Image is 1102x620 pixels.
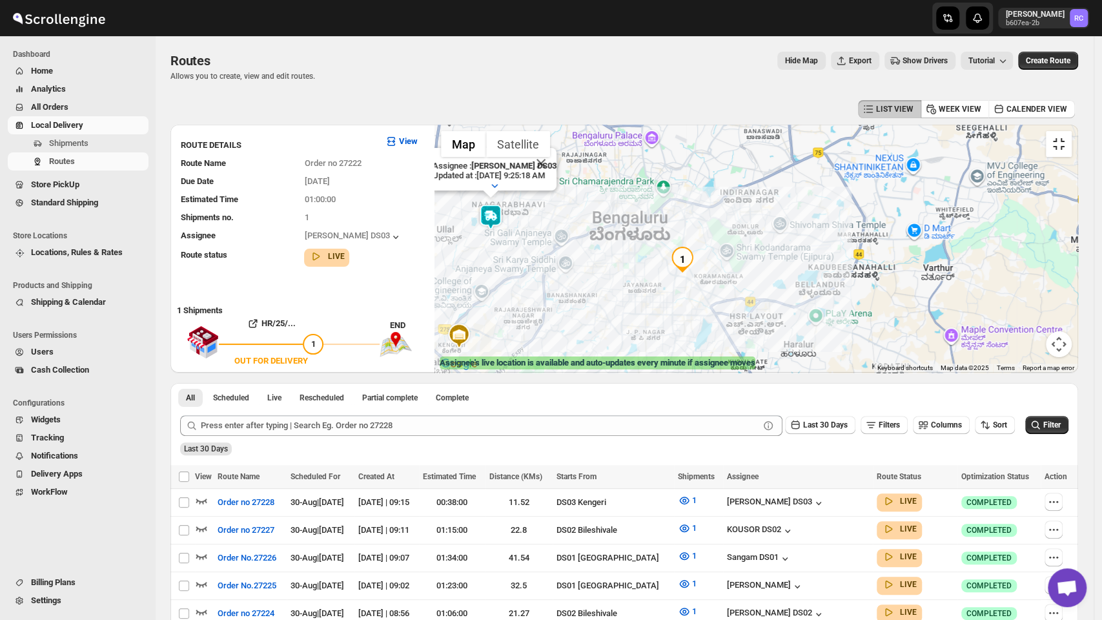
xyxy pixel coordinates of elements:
span: 30-Aug | [DATE] [291,608,344,618]
button: User menu [998,8,1089,28]
button: Keyboard shortcuts [877,364,933,373]
span: Store PickUp [31,180,79,189]
button: LIVE [882,578,917,591]
button: Show street map [441,131,486,157]
span: Configurations [13,398,148,408]
span: Route Status [877,472,921,481]
button: Cash Collection [8,361,148,379]
span: Routes [170,53,210,68]
button: Close [525,148,556,179]
span: COMPLETED [966,497,1012,508]
input: Press enter after typing | Search Eg. Order no 27228 [201,415,759,436]
span: Cash Collection [31,365,89,375]
h3: ROUTE DETAILS [181,139,374,152]
button: LIVE [309,250,344,263]
button: Billing Plans [8,573,148,592]
button: Tracking [8,429,148,447]
span: COMPLETED [966,581,1012,591]
span: View [195,472,212,481]
p: Updated at : [DATE] 9:25:18 AM [433,170,556,180]
button: All Orders [8,98,148,116]
button: Order No.27226 [210,548,284,568]
span: Locations, Rules & Rates [31,247,123,257]
span: Order no 27224 [218,607,274,620]
span: Analytics [31,84,66,94]
button: Map camera controls [1046,331,1072,357]
span: All [186,393,195,403]
span: Order No.27225 [218,579,276,592]
button: Order no 27227 [210,520,282,541]
div: [DATE] | 09:07 [358,552,415,564]
span: Estimated Time [423,472,476,481]
img: Google [438,356,480,373]
div: [DATE] | 09:15 [358,496,415,509]
b: LIVE [900,608,917,617]
span: Sort [993,420,1007,429]
b: LIVE [900,580,917,589]
button: Filter [1025,416,1068,434]
span: Users [31,347,54,356]
span: Rescheduled [300,393,344,403]
span: 1 [304,212,309,222]
div: 41.54 [489,552,548,564]
div: [DATE] | 09:11 [358,524,415,537]
span: 1 [692,551,697,561]
span: Shipments [678,472,715,481]
button: Show satellite imagery [486,131,550,157]
span: Scheduled For [291,472,340,481]
span: 30-Aug | [DATE] [291,497,344,507]
div: 01:34:00 [423,552,482,564]
div: 00:38:00 [423,496,482,509]
div: 11.52 [489,496,548,509]
button: Columns [913,416,970,434]
button: Routes [8,152,148,170]
span: WorkFlow [31,487,68,497]
button: [PERSON_NAME] [727,580,804,593]
span: Distance (KMs) [489,472,542,481]
span: Users Permissions [13,330,148,340]
div: DS02 Bileshivale [556,607,670,620]
button: Notifications [8,447,148,465]
span: Shipping & Calendar [31,297,106,307]
span: Create Route [1026,56,1070,66]
b: LIVE [900,497,917,506]
span: 30-Aug | [DATE] [291,525,344,535]
span: Route Name [218,472,260,481]
label: Assignee's live location is available and auto-updates every minute if assignee moves [440,356,755,369]
span: Products and Shipping [13,280,148,291]
p: Assignee : [433,161,556,170]
button: WorkFlow [8,483,148,501]
a: Open chat [1048,568,1087,607]
b: LIVE [327,252,344,261]
button: 1 [670,490,704,511]
button: All routes [178,389,203,407]
div: 22.8 [489,524,548,537]
span: Scheduled [213,393,249,403]
button: Toggle fullscreen view [1046,131,1072,157]
span: Delivery Apps [31,469,83,479]
button: Sangam DS01 [727,552,791,565]
button: Filters [861,416,908,434]
span: COMPLETED [966,525,1012,535]
span: Order no 27227 [218,524,274,537]
button: Sort [975,416,1015,434]
span: All Orders [31,102,68,112]
button: Shipping & Calendar [8,293,148,311]
button: 1 [670,573,704,594]
span: Tutorial [968,56,995,65]
span: Home [31,66,53,76]
img: trip_end.png [380,332,412,356]
button: Map action label [777,52,826,70]
span: LIST VIEW [876,104,913,114]
span: Assignee [181,231,216,240]
button: LIVE [882,522,917,535]
button: WEEK VIEW [921,100,989,118]
div: OUT FOR DELIVERY [234,355,308,367]
div: 32.5 [489,579,548,592]
button: LIST VIEW [858,100,921,118]
div: DS03 Kengeri [556,496,670,509]
button: LIVE [882,606,917,619]
img: shop.svg [187,317,219,367]
button: LIVE [882,550,917,563]
b: [PERSON_NAME] DS03 [471,161,556,170]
